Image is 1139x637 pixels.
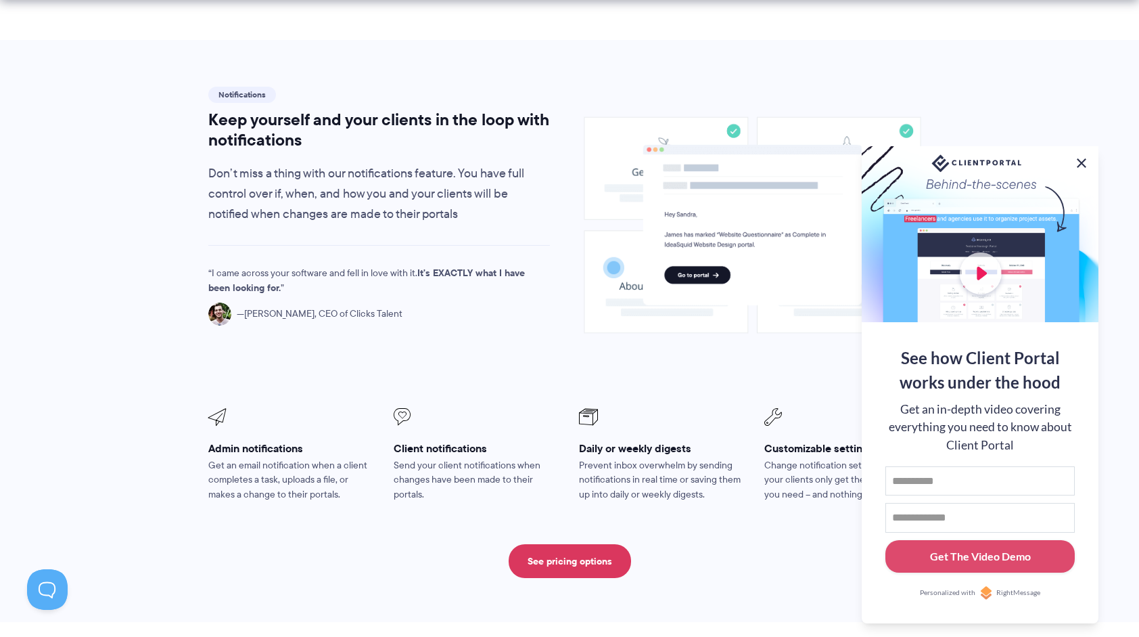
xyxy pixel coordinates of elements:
[920,588,975,598] span: Personalized with
[509,544,631,578] a: See pricing options
[208,441,375,456] h3: Admin notifications
[208,110,550,150] h2: Keep yourself and your clients in the loop with notifications
[996,588,1040,598] span: RightMessage
[394,458,560,503] p: Send your client notifications when changes have been made to their portals.
[27,569,68,610] iframe: Toggle Customer Support
[885,346,1075,395] div: See how Client Portal works under the hood
[764,441,931,456] h3: Customizable settings
[237,307,402,322] span: [PERSON_NAME], CEO of Clicks Talent
[979,586,993,600] img: Personalized with RightMessage
[579,458,745,503] p: Prevent inbox overwhelm by sending notifications in real time or saving them up into daily or wee...
[394,441,560,456] h3: Client notifications
[579,441,745,456] h3: Daily or weekly digests
[208,164,550,225] p: Don’t miss a thing with our notifications feature. You have full control over if, when, and how y...
[208,87,276,103] span: Notifications
[208,458,375,503] p: Get an email notification when a client completes a task, uploads a file, or makes a change to th...
[885,586,1075,600] a: Personalized withRightMessage
[208,266,526,296] p: I came across your software and fell in love with it.
[208,265,525,295] strong: It's EXACTLY what I have been looking for.
[764,458,931,503] p: Change notification settings so you and your clients only get the notifications you need – and no...
[885,401,1075,454] div: Get an in-depth video covering everything you need to know about Client Portal
[930,548,1031,565] div: Get The Video Demo
[885,540,1075,573] button: Get The Video Demo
